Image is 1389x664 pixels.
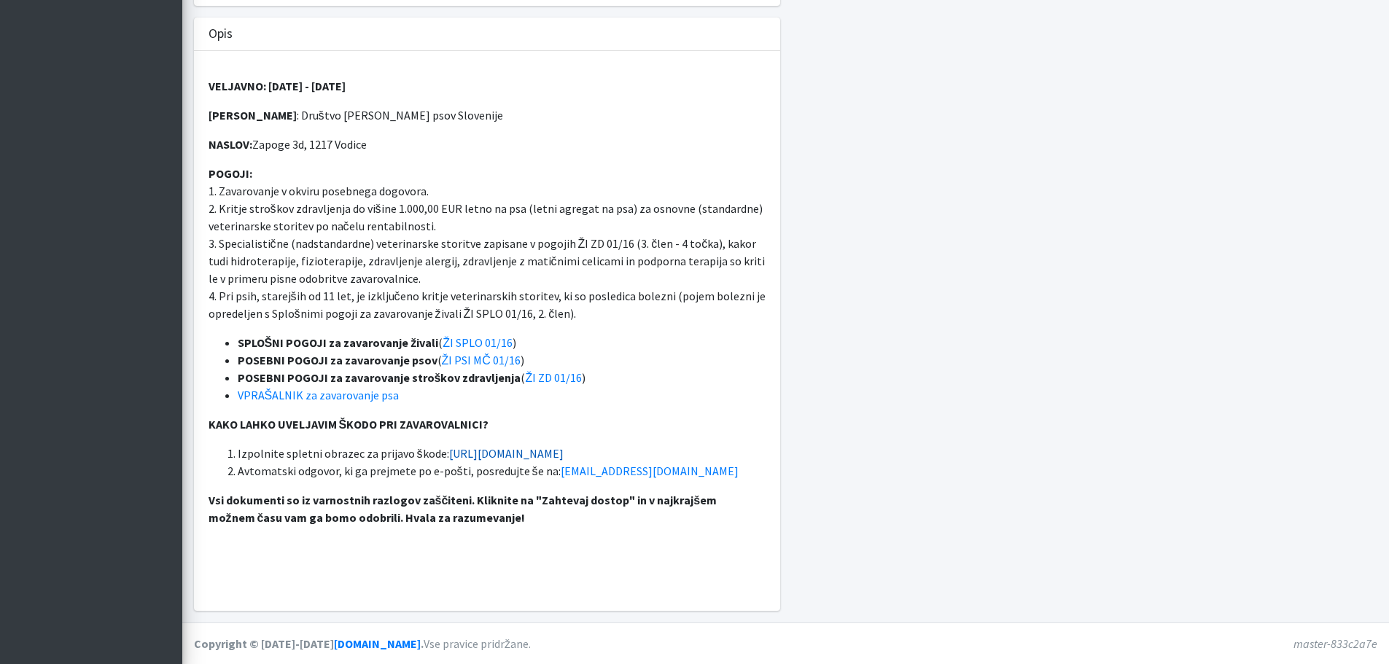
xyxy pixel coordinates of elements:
strong: KAKO LAHKO UVELJAVIM ŠKODO PRI ZAVAROVALNICI? [209,417,489,431]
footer: Vse pravice pridržane. [182,622,1389,664]
p: 1. Zavarovanje v okviru posebnega dogovora. 2. Kritje stroškov zdravljenja do višine 1.000,00 EUR... [209,165,766,322]
a: VPRAŠALNIK za zavarovanje psa [238,388,400,402]
strong: POGOJI: [209,166,252,181]
strong: Vsi dokumenti so iz varnostnih razlogov zaščiteni. Kliknite na "Zahtevaj dostop" in v najkrajšem ... [209,493,717,525]
li: ( ) [238,369,766,386]
strong: POSEBNI POGOJI za zavarovanje psov [238,353,437,367]
p: Zapoge 3d, 1217 Vodice [209,136,766,153]
a: [URL][DOMAIN_NAME] [449,446,564,461]
li: Avtomatski odgovor, ki ga prejmete po e-pošti, posredujte še na: [238,462,766,480]
li: Izpolnite spletni obrazec za prijavo škode: [238,445,766,462]
strong: [PERSON_NAME] [209,108,297,122]
a: [EMAIL_ADDRESS][DOMAIN_NAME] [561,464,739,478]
strong: VELJAVNO: [DATE] - [DATE] [209,79,346,93]
strong: NASLOV: [209,137,252,152]
a: ŽI ZD 01/16 [525,370,582,385]
h3: Opis [209,26,233,42]
a: ŽI SPLO 01/16 [443,335,513,350]
strong: POSEBNI POGOJI za zavarovanje stroškov zdravljenja [238,370,521,385]
li: ( ) [238,334,766,351]
li: ( ) [238,351,766,369]
p: : Društvo [PERSON_NAME] psov Slovenije [209,106,766,124]
a: [DOMAIN_NAME] [334,636,421,651]
strong: SPLOŠNI POGOJI za zavarovanje živali [238,335,439,350]
em: master-833c2a7e [1293,636,1377,651]
strong: Copyright © [DATE]-[DATE] . [194,636,424,651]
a: ŽI PSI MČ 01/16 [442,353,521,367]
